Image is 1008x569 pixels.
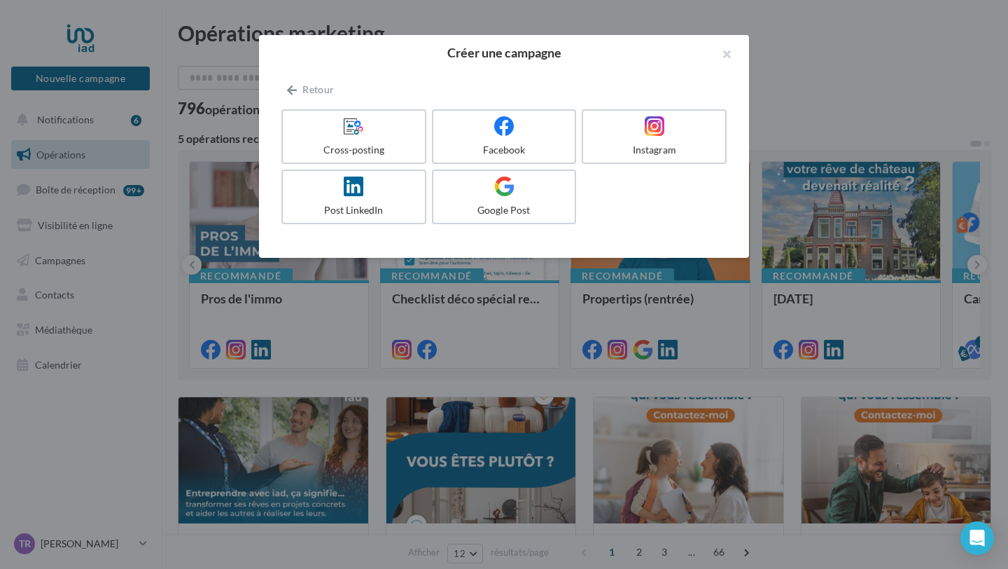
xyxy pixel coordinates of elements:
div: Instagram [589,143,720,157]
h2: Créer une campagne [281,46,727,59]
div: Facebook [439,143,570,157]
button: Retour [281,81,339,98]
div: Cross-posting [288,143,419,157]
div: Google Post [439,203,570,217]
div: Post LinkedIn [288,203,419,217]
div: Open Intercom Messenger [960,521,994,555]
